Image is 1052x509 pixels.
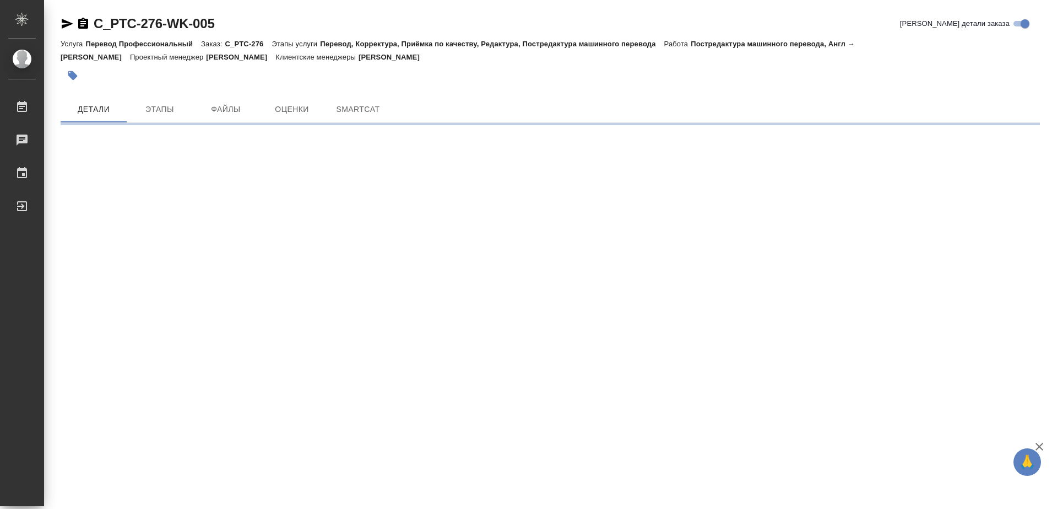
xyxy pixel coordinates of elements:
p: Клиентские менеджеры [275,53,359,61]
p: Перевод, Корректура, Приёмка по качеству, Редактура, Постредактура машинного перевода [320,40,664,48]
button: Скопировать ссылку [77,17,90,30]
p: [PERSON_NAME] [359,53,428,61]
p: Работа [664,40,691,48]
span: Детали [67,103,120,116]
button: Скопировать ссылку для ЯМессенджера [61,17,74,30]
a: C_PTC-276-WK-005 [94,16,215,31]
span: SmartCat [332,103,384,116]
p: C_PTC-276 [225,40,272,48]
span: Этапы [133,103,186,116]
p: Услуга [61,40,85,48]
span: [PERSON_NAME] детали заказа [900,18,1010,29]
p: [PERSON_NAME] [206,53,275,61]
span: Оценки [265,103,318,116]
button: 🙏 [1013,448,1041,476]
span: 🙏 [1018,451,1037,474]
p: Этапы услуги [272,40,320,48]
span: Файлы [199,103,252,116]
button: Добавить тэг [61,63,85,88]
p: Заказ: [201,40,225,48]
p: Проектный менеджер [130,53,206,61]
p: Перевод Профессиональный [85,40,201,48]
